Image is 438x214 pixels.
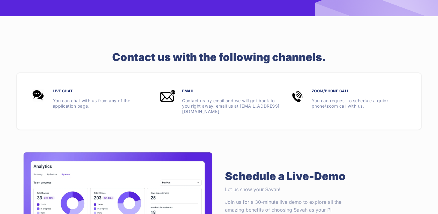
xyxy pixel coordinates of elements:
p: Contact us by email and we will get back to you right away. email us at [EMAIL_ADDRESS][DOMAIN_NAME] [158,98,280,114]
h2: Contact us with the following channels. [112,51,326,67]
h3: Live chat [29,88,150,94]
p: Let us show your Savah! [225,186,345,194]
p: You can request to schedule a quick phone/zoom call with us. [288,98,409,109]
img: Contact savah by email [158,88,176,104]
p: You can chat with us from any of the application page. [29,98,150,109]
iframe: Chat Widget [408,185,438,214]
h3: Zoom/Phone call [288,88,409,94]
img: BUILT IN TO-DO LIST [288,88,306,104]
h2: Schedule a Live-Demo [225,170,346,186]
h3: Email [158,88,280,94]
img: Contact savah by live chat [29,88,47,102]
